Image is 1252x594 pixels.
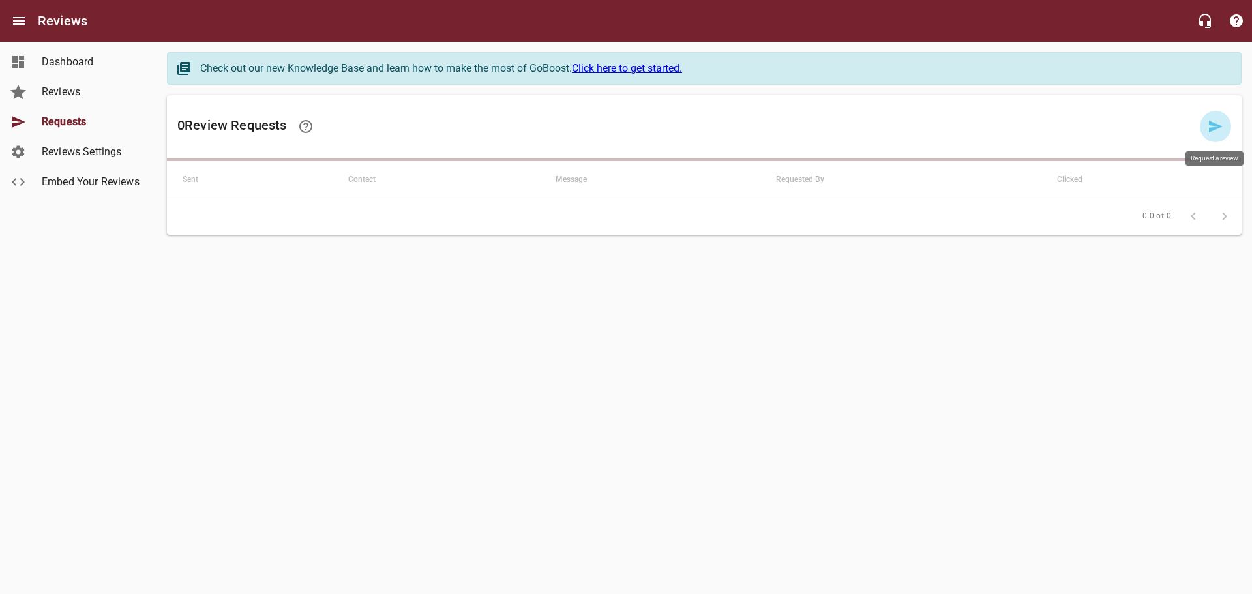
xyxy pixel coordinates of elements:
span: Dashboard [42,54,141,70]
span: Requests [42,114,141,130]
th: Sent [167,161,333,198]
a: Click here to get started. [572,62,682,74]
th: Message [540,161,761,198]
th: Contact [333,161,540,198]
h6: 0 Review Request s [177,111,1200,142]
th: Clicked [1041,161,1242,198]
button: Support Portal [1221,5,1252,37]
th: Requested By [760,161,1041,198]
button: Live Chat [1189,5,1221,37]
span: Reviews [42,84,141,100]
span: Reviews Settings [42,144,141,160]
span: Embed Your Reviews [42,174,141,190]
div: Check out our new Knowledge Base and learn how to make the most of GoBoost. [200,61,1228,76]
a: Learn how requesting reviews can improve your online presence [290,111,321,142]
button: Open drawer [3,5,35,37]
span: 0-0 of 0 [1142,210,1171,223]
h6: Reviews [38,10,87,31]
